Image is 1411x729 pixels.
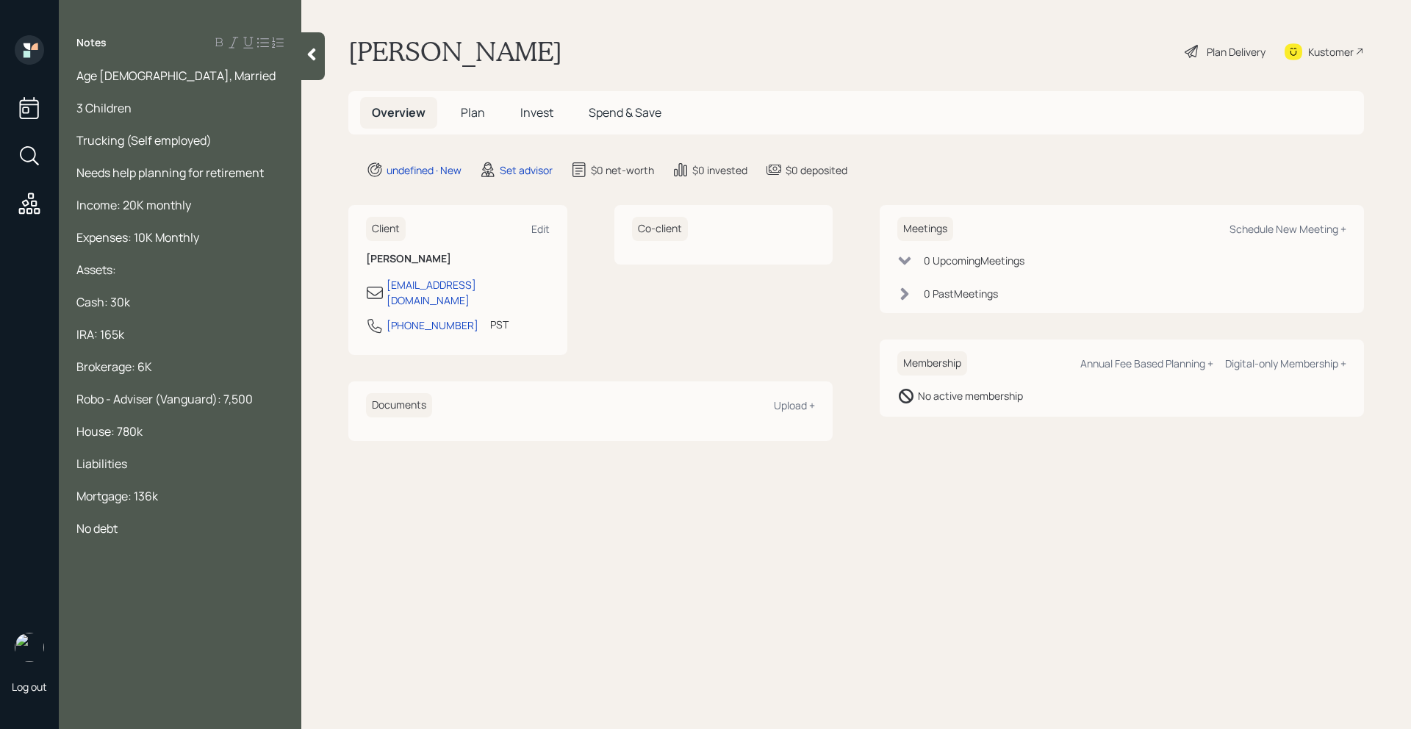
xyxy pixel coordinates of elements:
div: Kustomer [1308,44,1354,60]
span: 3 Children [76,100,132,116]
div: Plan Delivery [1207,44,1265,60]
span: Plan [461,104,485,121]
div: Schedule New Meeting + [1229,222,1346,236]
span: Expenses: 10K Monthly [76,229,199,245]
span: Assets: [76,262,116,278]
div: Set advisor [500,162,553,178]
span: Trucking (Self employed) [76,132,212,148]
div: [EMAIL_ADDRESS][DOMAIN_NAME] [387,277,550,308]
span: Robo - Adviser (Vanguard): 7,500 [76,391,253,407]
div: Digital-only Membership + [1225,356,1346,370]
div: $0 invested [692,162,747,178]
h6: Documents [366,393,432,417]
span: House: 780k [76,423,143,439]
div: PST [490,317,509,332]
div: $0 deposited [786,162,847,178]
img: retirable_logo.png [15,633,44,662]
div: [PHONE_NUMBER] [387,317,478,333]
span: Brokerage: 6K [76,359,152,375]
div: Upload + [774,398,815,412]
div: 0 Upcoming Meeting s [924,253,1024,268]
div: undefined · New [387,162,462,178]
div: Edit [531,222,550,236]
span: Income: 20K monthly [76,197,191,213]
span: Liabilities [76,456,127,472]
div: 0 Past Meeting s [924,286,998,301]
h6: [PERSON_NAME] [366,253,550,265]
h6: Meetings [897,217,953,241]
span: Cash: 30k [76,294,130,310]
span: Age [DEMOGRAPHIC_DATA], Married [76,68,276,84]
span: Spend & Save [589,104,661,121]
span: No debt [76,520,118,536]
div: $0 net-worth [591,162,654,178]
div: Annual Fee Based Planning + [1080,356,1213,370]
h1: [PERSON_NAME] [348,35,562,68]
label: Notes [76,35,107,50]
div: No active membership [918,388,1023,403]
span: Invest [520,104,553,121]
span: Needs help planning for retirement [76,165,264,181]
h6: Membership [897,351,967,376]
h6: Client [366,217,406,241]
span: Mortgage: 136k [76,488,158,504]
div: Log out [12,680,47,694]
span: Overview [372,104,426,121]
h6: Co-client [632,217,688,241]
span: IRA: 165k [76,326,124,342]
